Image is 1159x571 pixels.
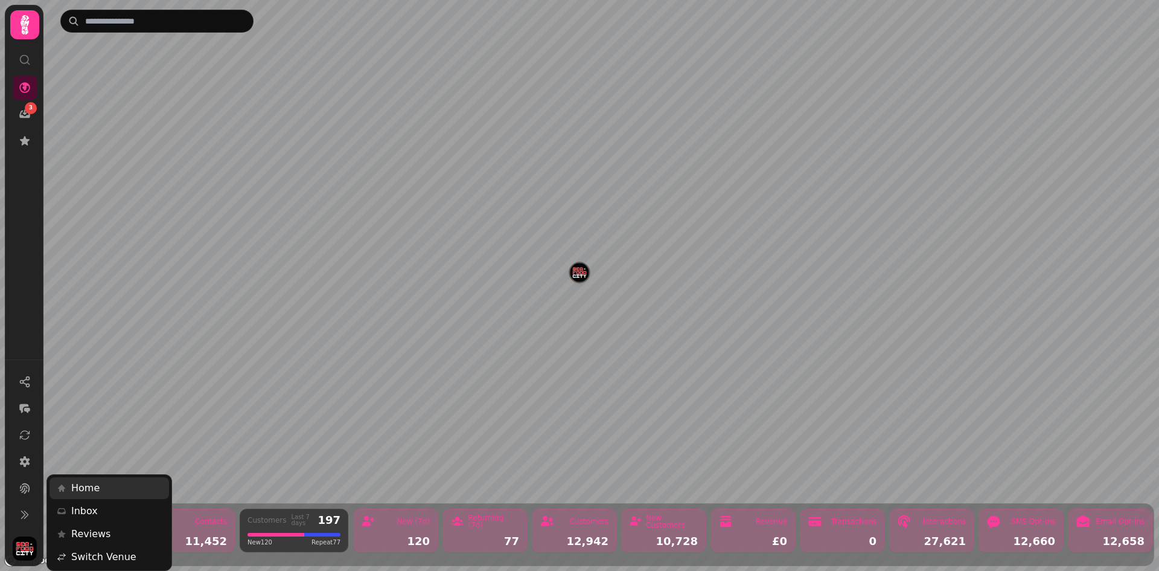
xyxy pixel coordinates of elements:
span: Inbox [71,504,98,518]
button: User avatar [10,537,39,561]
span: Home [71,481,100,495]
span: Reviews [71,527,110,541]
div: User avatar [46,474,172,571]
img: User avatar [13,537,37,561]
span: Switch Venue [71,550,136,564]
